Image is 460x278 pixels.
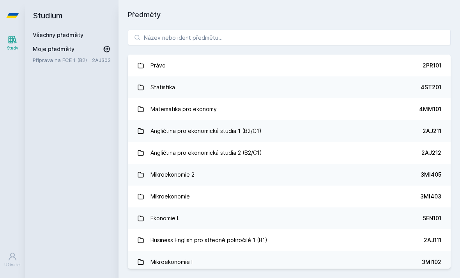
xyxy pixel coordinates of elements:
[128,76,451,98] a: Statistika 4ST201
[424,236,441,244] div: 2AJ111
[423,127,441,135] div: 2AJ211
[128,164,451,186] a: Mikroekonomie 2 3MI405
[128,207,451,229] a: Ekonomie I. 5EN101
[150,232,267,248] div: Business English pro středně pokročilé 1 (B1)
[421,171,441,179] div: 3MI405
[128,251,451,273] a: Mikroekonomie I 3MI102
[128,55,451,76] a: Právo 2PR101
[33,45,74,53] span: Moje předměty
[150,211,180,226] div: Ekonomie I.
[422,258,441,266] div: 3MI102
[150,254,193,270] div: Mikroekonomie I
[128,186,451,207] a: Mikroekonomie 3MI403
[423,214,441,222] div: 5EN101
[128,9,451,20] h1: Předměty
[128,98,451,120] a: Matematika pro ekonomy 4MM101
[7,45,18,51] div: Study
[2,248,23,272] a: Uživatel
[4,262,21,268] div: Uživatel
[150,189,190,204] div: Mikroekonomie
[2,31,23,55] a: Study
[128,120,451,142] a: Angličtina pro ekonomická studia 1 (B2/C1) 2AJ211
[421,149,441,157] div: 2AJ212
[419,105,441,113] div: 4MM101
[128,30,451,45] input: Název nebo ident předmětu…
[423,62,441,69] div: 2PR101
[150,145,262,161] div: Angličtina pro ekonomická studia 2 (B2/C1)
[150,80,175,95] div: Statistika
[33,56,92,64] a: Příprava na FCE 1 (B2)
[150,167,195,182] div: Mikroekonomie 2
[421,83,441,91] div: 4ST201
[150,123,262,139] div: Angličtina pro ekonomická studia 1 (B2/C1)
[128,142,451,164] a: Angličtina pro ekonomická studia 2 (B2/C1) 2AJ212
[150,101,217,117] div: Matematika pro ekonomy
[420,193,441,200] div: 3MI403
[128,229,451,251] a: Business English pro středně pokročilé 1 (B1) 2AJ111
[92,57,111,63] a: 2AJ303
[33,32,83,38] a: Všechny předměty
[150,58,166,73] div: Právo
